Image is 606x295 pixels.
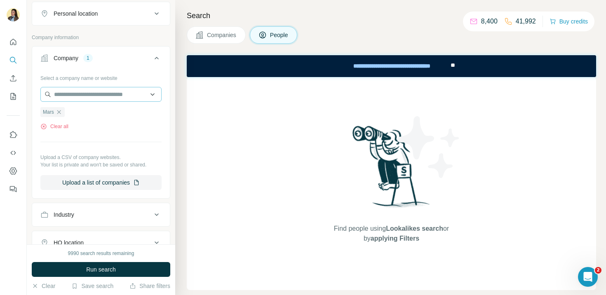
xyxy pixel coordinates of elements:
button: HQ location [32,233,170,253]
span: Mars [43,108,54,116]
button: Save search [71,282,113,290]
button: Personal location [32,4,170,23]
button: Buy credits [550,16,588,27]
div: Industry [54,211,74,219]
button: Company1 [32,48,170,71]
button: Upload a list of companies [40,175,162,190]
button: Share filters [129,282,170,290]
span: People [270,31,289,39]
div: Personal location [54,9,98,18]
p: 41,992 [516,16,536,26]
button: Feedback [7,182,20,197]
p: Upload a CSV of company websites. [40,154,162,161]
p: 8,400 [481,16,498,26]
button: Enrich CSV [7,71,20,86]
button: Clear all [40,123,68,130]
span: Lookalikes search [386,225,443,232]
iframe: Banner [187,55,596,77]
div: 9990 search results remaining [68,250,134,257]
button: Dashboard [7,164,20,178]
button: Quick start [7,35,20,49]
div: Select a company name or website [40,71,162,82]
button: Run search [32,262,170,277]
span: Find people using or by [325,224,457,243]
span: Run search [86,265,116,274]
div: 1 [83,54,93,62]
button: Use Surfe on LinkedIn [7,127,20,142]
span: Companies [207,31,237,39]
button: Search [7,53,20,68]
button: Clear [32,282,55,290]
button: Industry [32,205,170,225]
img: Surfe Illustration - Stars [392,110,466,184]
img: Avatar [7,8,20,21]
div: Company [54,54,78,62]
div: HQ location [54,239,84,247]
h4: Search [187,10,596,21]
img: Surfe Illustration - Woman searching with binoculars [349,124,435,215]
button: My lists [7,89,20,104]
p: Your list is private and won't be saved or shared. [40,161,162,169]
p: Company information [32,34,170,41]
button: Use Surfe API [7,145,20,160]
span: applying Filters [371,235,419,242]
